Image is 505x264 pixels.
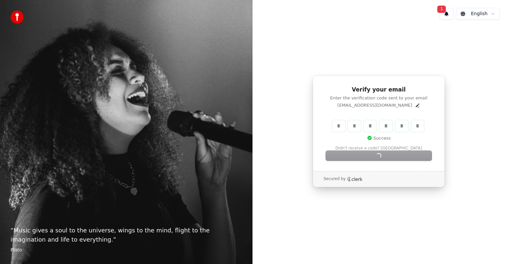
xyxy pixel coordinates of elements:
[331,119,425,133] div: Verification code input
[347,177,363,181] a: Clerk logo
[437,6,446,13] span: 1
[337,102,412,108] p: [EMAIL_ADDRESS][DOMAIN_NAME]
[324,176,346,182] p: Secured by
[326,95,432,101] p: Enter the verification code sent to your email
[326,86,432,94] h1: Verify your email
[440,8,453,20] button: 1
[367,135,391,141] p: Success
[11,226,242,244] p: “ Music gives a soul to the universe, wings to the mind, flight to the imagination and life to ev...
[11,11,24,24] img: youka
[415,103,420,108] button: Edit
[11,247,242,253] footer: Plato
